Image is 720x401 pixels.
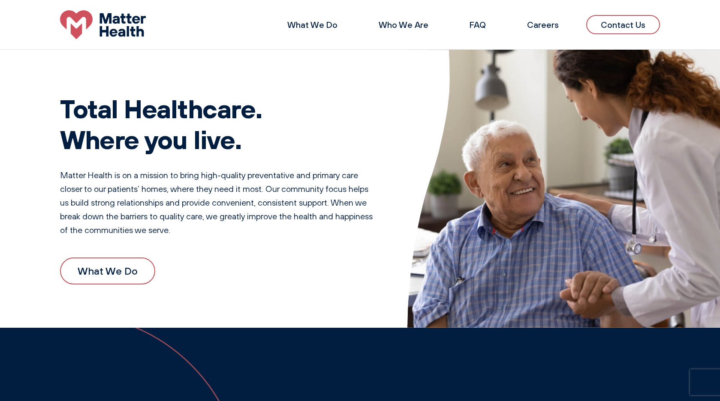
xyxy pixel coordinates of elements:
a: Careers [527,19,559,30]
a: FAQ [470,19,486,30]
p: Matter Health is on a mission to bring high-quality preventative and primary care closer to our p... [60,168,373,237]
a: What We Do [287,19,337,30]
a: What We Do [60,257,155,284]
a: Contact Us [586,15,660,34]
a: Who We Are [379,19,428,30]
h1: Total Healthcare. Where you live. [60,93,373,155]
